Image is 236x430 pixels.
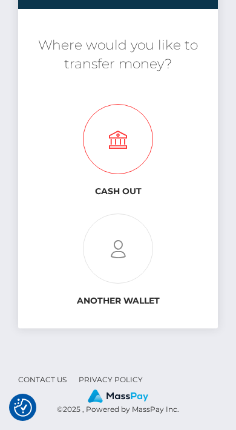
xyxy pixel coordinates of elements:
div: © 2025 , Powered by MassPay Inc. [9,389,227,415]
a: Privacy Policy [74,370,148,389]
h6: Cash out [27,186,209,197]
a: Contact Us [13,370,71,389]
img: Revisit consent button [14,399,32,417]
h5: Where would you like to transfer money? [27,36,209,74]
img: MassPay [88,389,148,403]
h6: Another wallet [27,296,209,306]
button: Consent Preferences [14,399,32,417]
